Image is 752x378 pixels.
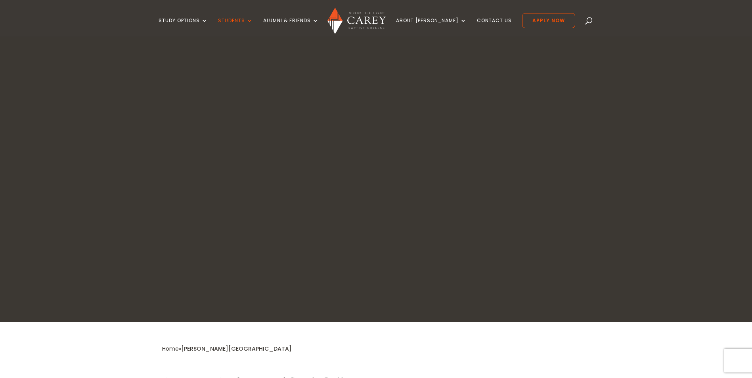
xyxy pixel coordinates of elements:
span: [PERSON_NAME][GEOGRAPHIC_DATA] [181,345,292,353]
a: Home [162,345,179,353]
a: Study Options [159,18,208,36]
a: Apply Now [522,13,575,28]
span: » [162,345,292,353]
img: Carey Baptist College [327,8,386,34]
a: Contact Us [477,18,512,36]
a: Alumni & Friends [263,18,319,36]
a: Students [218,18,253,36]
a: About [PERSON_NAME] [396,18,467,36]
